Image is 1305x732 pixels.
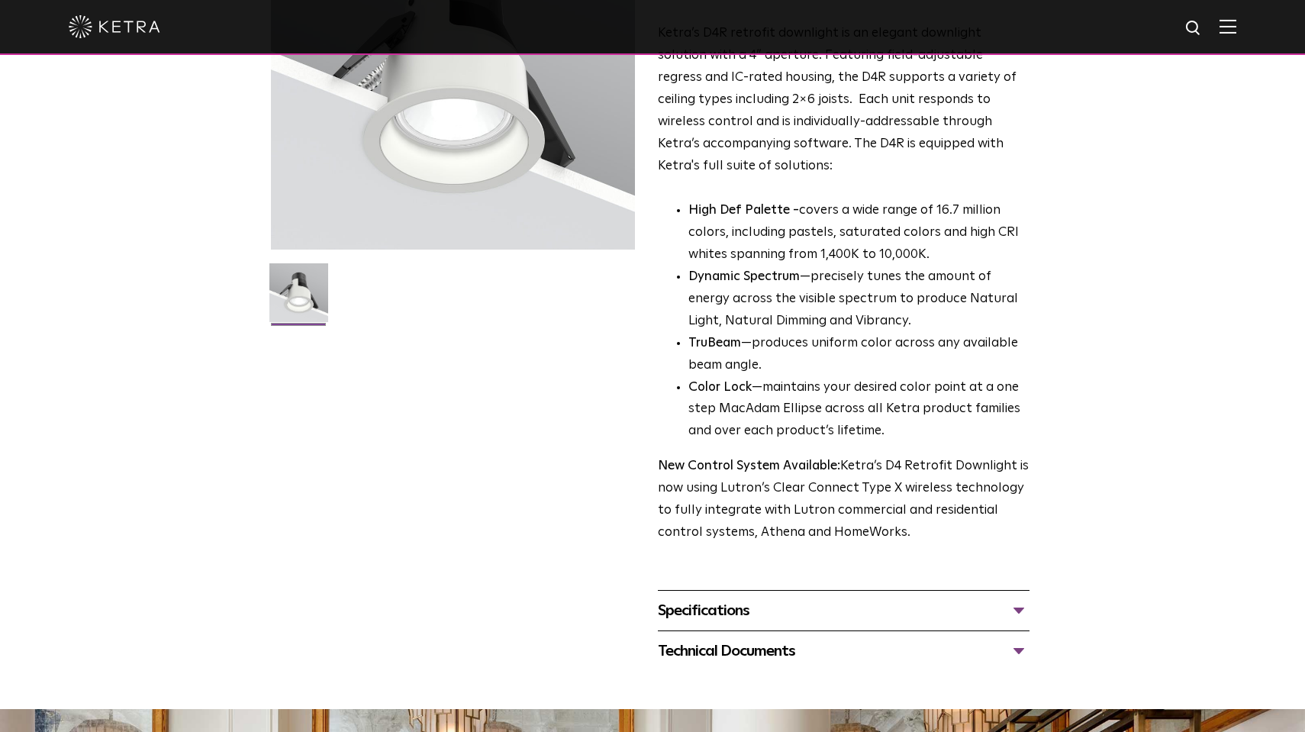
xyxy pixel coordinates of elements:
[688,270,800,283] strong: Dynamic Spectrum
[658,598,1029,623] div: Specifications
[658,456,1029,544] p: Ketra’s D4 Retrofit Downlight is now using Lutron’s Clear Connect Type X wireless technology to f...
[688,381,752,394] strong: Color Lock
[658,23,1029,177] p: Ketra’s D4R retrofit downlight is an elegant downlight solution with a 4” aperture. Featuring fie...
[688,333,1029,377] li: —produces uniform color across any available beam angle.
[1184,19,1203,38] img: search icon
[688,266,1029,333] li: —precisely tunes the amount of energy across the visible spectrum to produce Natural Light, Natur...
[269,263,328,334] img: D4R Retrofit Downlight
[688,200,1029,266] p: covers a wide range of 16.7 million colors, including pastels, saturated colors and high CRI whit...
[658,639,1029,663] div: Technical Documents
[688,337,741,350] strong: TruBeam
[69,15,160,38] img: ketra-logo-2019-white
[1220,19,1236,34] img: Hamburger%20Nav.svg
[658,460,840,472] strong: New Control System Available:
[688,204,799,217] strong: High Def Palette -
[688,377,1029,443] li: —maintains your desired color point at a one step MacAdam Ellipse across all Ketra product famili...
